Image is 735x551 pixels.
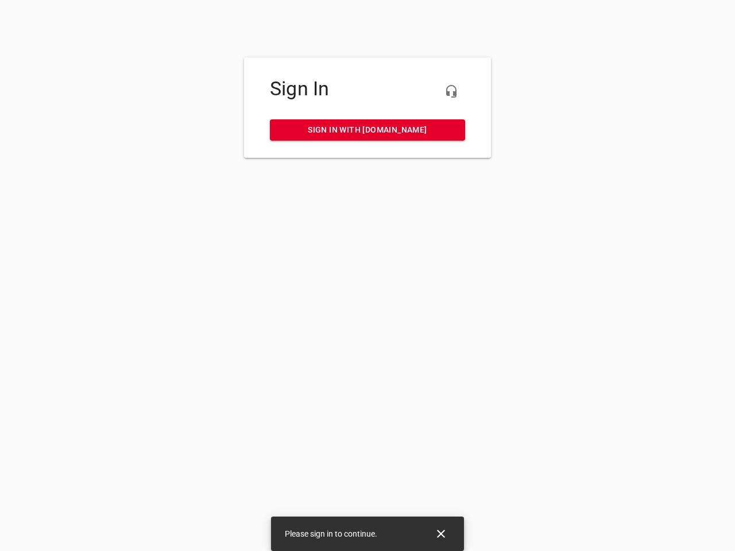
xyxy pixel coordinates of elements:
[285,529,377,538] span: Please sign in to continue.
[427,520,455,548] button: Close
[438,77,465,105] button: Live Chat
[279,123,456,137] span: Sign in with [DOMAIN_NAME]
[270,119,465,141] a: Sign in with [DOMAIN_NAME]
[270,77,465,100] h4: Sign In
